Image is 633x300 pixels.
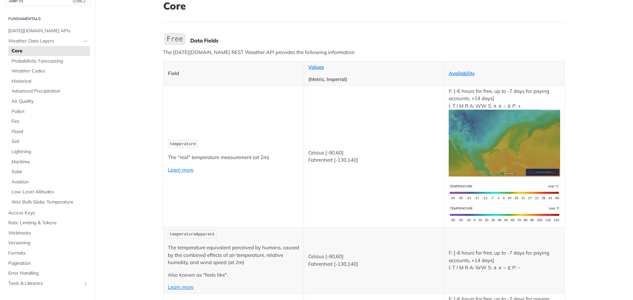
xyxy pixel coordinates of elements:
a: Tools & LibrariesShow subpages for Tools & Libraries [5,279,90,288]
a: Versioning [5,238,90,248]
span: Low-Level Altitudes [12,189,88,195]
span: Expand image [449,189,560,195]
a: Historical [8,76,90,86]
a: Air Quality [8,96,90,106]
span: Webhooks [8,230,88,236]
span: Historical [12,78,88,85]
p: F: [-6 hours for free, up to -7 days for paying accounts, +14 days] I: T I M R A: WW S: ∧ ∨ ~ ⧖ P: + [449,88,560,177]
img: temperature-si [449,181,560,204]
a: Availability [449,70,475,76]
p: Also known as "feels like". [168,271,299,279]
a: Formats [5,248,90,258]
span: Pagination [8,260,88,267]
a: Lightning [8,147,90,157]
a: Soil [8,137,90,147]
span: Pollen [12,108,88,115]
span: Solar [12,169,88,175]
p: The "real" temperature measurement (at 2m) [168,154,299,161]
button: Show subpages for Tools & Libraries [83,281,88,286]
span: temperature [170,142,196,147]
span: Access Keys [8,210,88,216]
a: Pagination [5,259,90,268]
a: Advanced Precipitation [8,86,90,96]
img: temperature [449,110,560,177]
span: Core [12,48,88,54]
span: Rate Limiting & Tokens [8,220,88,226]
span: Lightning [12,149,88,155]
span: Expand image [449,140,560,146]
a: Access Keys [5,208,90,218]
div: Data Fields [190,37,565,44]
p: Field [168,70,299,77]
span: Aviation [12,179,88,185]
span: temperatureApparent [170,232,215,237]
a: Wet Bulb Globe Temperature [8,197,90,207]
a: Flood [8,127,90,137]
a: Learn more [168,284,194,290]
span: Versioning [8,240,88,246]
a: Error Handling [5,268,90,278]
p: (Metric, Imperial) [308,76,440,83]
span: Weather Data Layers [8,38,81,44]
p: The [DATE][DOMAIN_NAME] REST Weather API provides the following information [163,49,565,56]
span: Probabilistic Forecasting [12,58,88,65]
a: Webhooks [5,228,90,238]
a: Solar [8,167,90,177]
a: Fire [8,117,90,126]
span: Wet Bulb Globe Temperature [12,199,88,205]
p: The temperature equivalent perceived by humans, caused by the combined effects of air temperature... [168,244,299,266]
p: Celsius [-90,60] Fahrenheit [-130,140] [308,253,440,268]
a: Low-Level Altitudes [8,187,90,197]
p: Celsius [-90,60] Fahrenheit [-130,140] [308,149,440,164]
a: Core [8,46,90,56]
span: Weather Codes [12,68,88,74]
span: Flood [12,128,88,135]
img: temperature-us [449,204,560,226]
a: Learn more [168,167,194,173]
a: Weather Codes [8,66,90,76]
h2: Fundamentals [5,16,90,22]
span: Tools & Libraries [8,280,81,287]
a: Values [308,64,324,70]
span: Maritime [12,159,88,165]
a: [DATE][DOMAIN_NAME] APIs [5,26,90,36]
span: Air Quality [12,98,88,105]
span: Expand image [449,211,560,217]
span: Formats [8,250,88,257]
a: Rate Limiting & Tokens [5,218,90,228]
a: Aviation [8,177,90,187]
p: F: [-6 hours for free, up to -7 days for paying accounts, +14 days] I: T I M R A: WW S: ∧ ∨ ~ ⧖ P: - [449,249,560,272]
a: Probabilistic Forecasting [8,56,90,66]
a: Maritime [8,157,90,167]
a: Weather Data LayersHide subpages for Weather Data Layers [5,36,90,46]
a: Pollen [8,107,90,117]
span: Fire [12,118,88,125]
span: [DATE][DOMAIN_NAME] APIs [8,28,88,34]
button: Hide subpages for Weather Data Layers [83,39,88,44]
span: Advanced Precipitation [12,88,88,95]
span: Error Handling [8,270,88,277]
span: Soil [12,138,88,145]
